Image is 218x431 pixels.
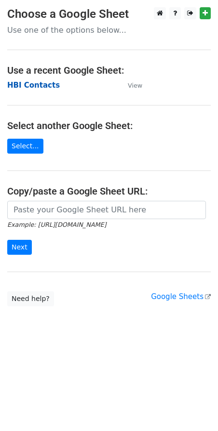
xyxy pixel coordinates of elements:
[7,201,206,219] input: Paste your Google Sheet URL here
[7,81,60,90] a: HBI Contacts
[7,139,43,154] a: Select...
[151,292,211,301] a: Google Sheets
[7,25,211,35] p: Use one of the options below...
[7,65,211,76] h4: Use a recent Google Sheet:
[7,221,106,228] small: Example: [URL][DOMAIN_NAME]
[7,240,32,255] input: Next
[7,120,211,131] h4: Select another Google Sheet:
[7,185,211,197] h4: Copy/paste a Google Sheet URL:
[128,82,142,89] small: View
[7,291,54,306] a: Need help?
[118,81,142,90] a: View
[7,7,211,21] h3: Choose a Google Sheet
[170,385,218,431] iframe: Chat Widget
